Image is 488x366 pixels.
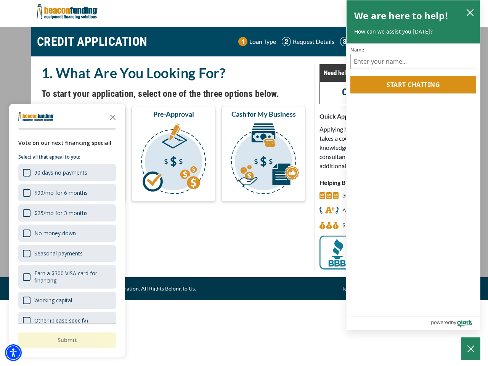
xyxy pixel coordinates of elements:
div: $25/mo for 3 months [34,209,88,217]
span: Pre-Approval [153,109,194,119]
p: Need help with the application? [324,68,447,77]
img: Company logo [18,112,54,121]
p: 30,743 Deals Approved [342,191,398,200]
h2: We are here to help! [354,8,448,23]
span: powered [431,318,451,327]
img: BBB Acredited Business and SSL Protection [319,236,451,270]
div: $25/mo for 3 months [18,204,116,222]
div: No money down [18,225,116,242]
p: Helping Businesses Grow for Over Years [319,178,451,187]
a: call (847) 897-2499 [342,87,429,98]
p: A+ Rating With BBB [342,206,390,215]
img: Step 2 [282,37,291,46]
button: Start chatting [350,76,476,93]
img: Pre-Approval [133,122,214,198]
p: $1,840,512,955 in Financed Equipment [342,221,415,230]
div: Other (please specify) [18,312,116,329]
div: Accessibility Menu [5,344,22,361]
span: by [451,318,456,327]
button: Cash for My Business [222,106,305,201]
div: Working capital [18,292,116,309]
label: Name [350,47,476,52]
div: 90 days no payments [34,169,87,176]
div: $99/mo for 6 months [18,184,116,201]
a: Terms of Use [342,284,372,293]
div: No money down [34,230,76,237]
img: Cash for My Business [223,122,304,198]
h4: To start your application, select one of the three options below. [42,87,305,100]
div: Vote on our next financing special! [18,139,116,147]
p: Select all that appeal to you: [18,153,116,161]
button: Pre-Approval [132,106,215,201]
p: Request Details [293,37,334,46]
h1: CREDIT APPLICATION [37,30,148,53]
img: Step 1 [238,37,247,46]
button: Submit [18,332,116,348]
div: Seasonal payments [18,245,116,262]
div: Survey [9,104,125,357]
a: Powered by Olark [431,317,480,330]
div: Working capital [34,297,72,304]
p: Loan Type [249,37,276,46]
button: Close the survey [105,109,120,124]
div: 90 days no payments [18,164,116,181]
div: Earn a $300 VISA card for financing [18,265,116,289]
button: Close Chatbox [461,337,480,360]
p: Applying has no cost or commitment and only takes a couple of minutes to complete. Our knowledgea... [319,125,451,170]
p: How can we assist you [DATE]? [354,28,472,35]
input: Name [350,54,476,69]
p: Quick Application - Fast Response [319,112,451,121]
span: Cash for My Business [231,109,296,119]
h2: 1. What Are You Looking For? [42,64,305,82]
button: close chatbox [464,7,476,18]
div: Other (please specify) [34,317,88,324]
div: Seasonal payments [34,250,83,257]
div: $99/mo for 6 months [34,189,88,196]
img: Step 3 [340,37,349,46]
div: Earn a $300 VISA card for financing [34,270,111,284]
